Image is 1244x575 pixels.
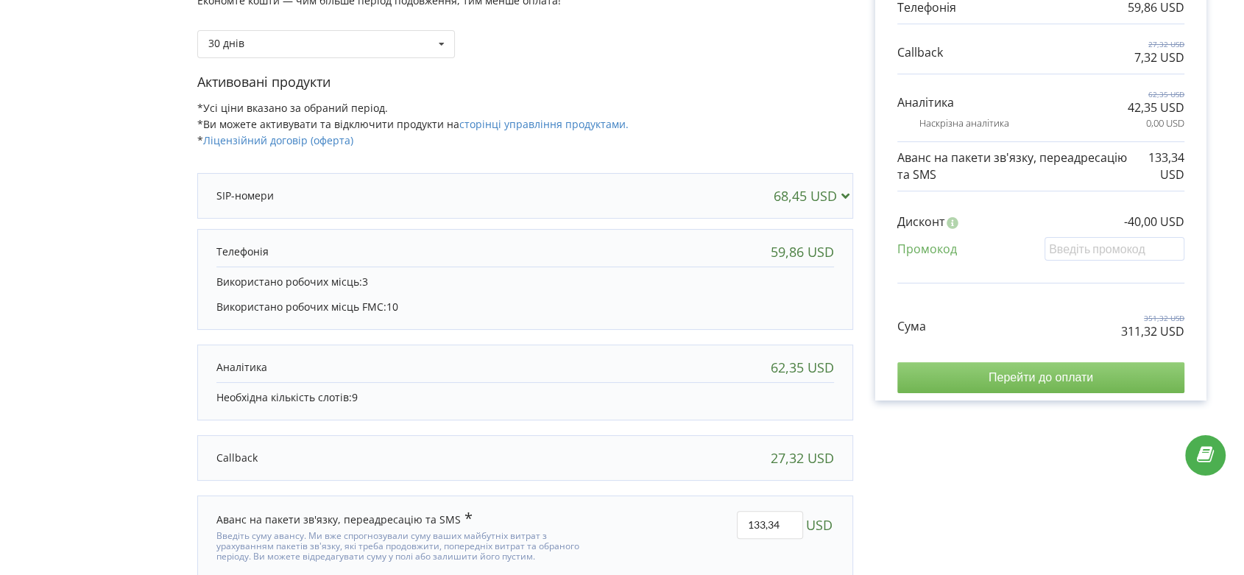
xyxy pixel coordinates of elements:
[771,244,834,259] div: 59,86 USD
[1121,323,1184,340] p: 311,32 USD
[197,117,629,131] span: *Ви можете активувати та відключити продукти на
[1045,237,1184,260] input: Введіть промокод
[459,117,629,131] a: сторінці управління продуктами.
[771,360,834,375] div: 62,35 USD
[362,275,368,289] span: 3
[216,244,269,259] p: Телефонія
[1134,39,1184,49] p: 27,32 USD
[919,116,1009,130] p: Наскрізна аналітика
[197,101,388,115] span: *Усі ціни вказано за обраний період.
[1124,214,1184,230] p: -40,00 USD
[774,188,855,203] div: 68,45 USD
[897,214,945,230] p: Дисконт
[897,362,1184,393] input: Перейти до оплати
[216,188,274,203] p: SIP-номери
[216,527,595,562] div: Введіть суму авансу. Ми вже спрогнозували суму ваших майбутніх витрат з урахуванням пакетів зв'яз...
[1128,99,1184,116] p: 42,35 USD
[216,275,834,289] p: Використано робочих місць:
[216,390,834,405] p: Необхідна кількість слотів:
[1121,313,1184,323] p: 351,32 USD
[897,241,957,258] p: Промокод
[771,451,834,465] div: 27,32 USD
[897,94,954,111] p: Аналітика
[1130,149,1184,183] p: 133,34 USD
[208,38,244,49] div: 30 днів
[216,300,834,314] p: Використано робочих місць FMC:
[216,451,258,465] p: Callback
[897,44,943,61] p: Callback
[897,149,1130,183] p: Аванс на пакети зв'язку, переадресацію та SMS
[1146,116,1184,130] p: 0,00 USD
[386,300,398,314] span: 10
[216,360,267,375] p: Аналітика
[216,511,473,527] div: Аванс на пакети зв'язку, переадресацію та SMS
[352,390,358,404] span: 9
[897,318,926,335] p: Сума
[1128,89,1184,99] p: 62,35 USD
[1134,49,1184,66] p: 7,32 USD
[806,511,833,539] span: USD
[203,133,353,147] a: Ліцензійний договір (оферта)
[197,73,853,92] p: Активовані продукти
